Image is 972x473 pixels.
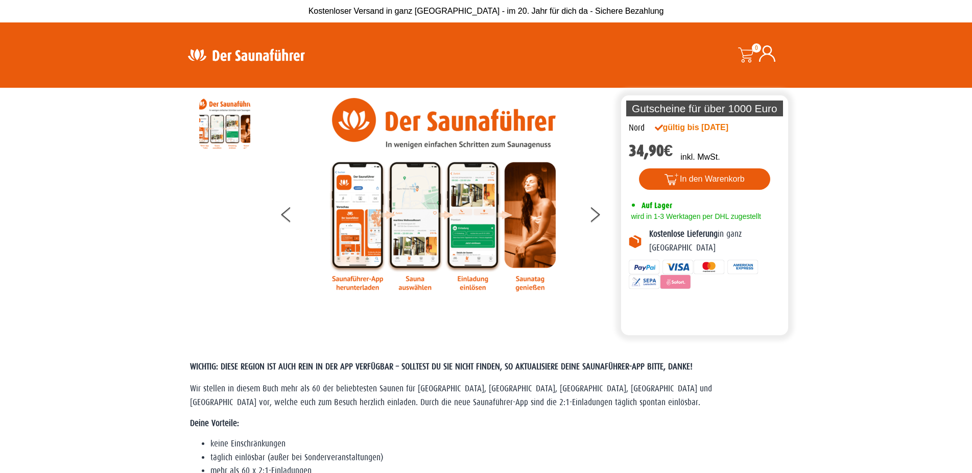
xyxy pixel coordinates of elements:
span: wird in 1-3 Werktagen per DHL zugestellt [629,212,761,220]
strong: Deine Vorteile: [190,418,239,428]
bdi: 34,90 [629,141,673,160]
img: Anleitung7tn [199,98,250,149]
span: € [664,141,673,160]
span: 0 [752,43,761,53]
span: Auf Lager [642,201,672,210]
button: In den Warenkorb [639,168,770,190]
img: Anleitung7tn [329,98,559,291]
div: gültig bis [DATE] [655,121,751,134]
li: täglich einlösbar (außer bei Sonderveranstaltungen) [210,451,783,464]
p: Gutscheine für über 1000 Euro [626,101,784,116]
b: Kostenlose Lieferung [649,229,718,239]
span: Kostenloser Versand in ganz [GEOGRAPHIC_DATA] - im 20. Jahr für dich da - Sichere Bezahlung [309,7,664,15]
span: Wir stellen in diesem Buch mehr als 60 der beliebtesten Saunen für [GEOGRAPHIC_DATA], [GEOGRAPHIC... [190,384,712,407]
p: inkl. MwSt. [680,151,720,163]
li: keine Einschränkungen [210,437,783,451]
span: WICHTIG: DIESE REGION IST AUCH REIN IN DER APP VERFÜGBAR – SOLLTEST DU SIE NICHT FINDEN, SO AKTUA... [190,362,693,371]
p: in ganz [GEOGRAPHIC_DATA] [649,228,781,255]
div: Nord [629,121,645,135]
